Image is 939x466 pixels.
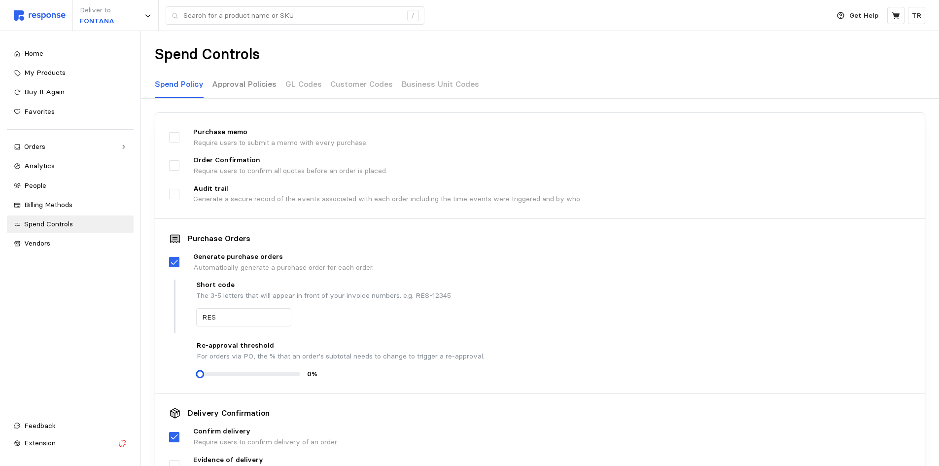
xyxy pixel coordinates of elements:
[193,155,387,166] p: Order Confirmation
[307,369,317,380] p: 0 %
[24,68,66,77] span: My Products
[912,10,922,21] p: TR
[193,262,374,273] p: Automatically generate a purchase order for each order.
[197,351,911,362] p: For orders via PO, the % that an order's subtotal needs to change to trigger a re-approval.
[7,196,134,214] a: Billing Methods
[7,45,134,63] a: Home
[193,455,414,466] p: Evidence of delivery
[24,200,72,209] span: Billing Methods
[193,251,374,262] p: Generate purchase orders
[24,239,50,248] span: Vendors
[80,16,114,27] p: FONTANA
[7,417,134,435] button: Feedback
[80,5,114,16] p: Deliver to
[155,45,260,64] h1: Spend Controls
[183,7,402,25] input: Search for a product name or SKU
[24,49,43,58] span: Home
[24,87,65,96] span: Buy It Again
[193,127,368,138] p: Purchase memo
[14,10,66,21] img: svg%3e
[212,78,277,90] p: Approval Policies
[155,78,204,90] p: Spend Policy
[330,78,393,90] p: Customer Codes
[285,78,322,90] p: GL Codes
[7,215,134,233] a: Spend Controls
[849,10,878,21] p: Get Help
[193,437,338,448] p: Require users to confirm delivery of an order.
[196,290,451,301] p: The 3-5 letters that will appear in front of your invoice numbers. e.g. RES-12345
[24,142,116,152] div: Orders
[7,434,134,452] button: Extension
[24,421,56,430] span: Feedback
[7,138,134,156] a: Orders
[193,194,582,205] p: Generate a secure record of the events associated with each order including the time events were ...
[7,157,134,175] a: Analytics
[197,340,911,351] p: Re-approval threshold
[24,181,46,190] span: People
[7,103,134,121] a: Favorites
[193,183,582,194] p: Audit trail
[196,280,451,290] p: Short code
[7,83,134,101] a: Buy It Again
[24,107,55,116] span: Favorites
[24,161,55,170] span: Analytics
[7,177,134,195] a: People
[7,235,134,252] a: Vendors
[407,10,419,22] div: /
[193,138,368,148] p: Require users to submit a memo with every purchase.
[193,166,387,177] p: Require users to confirm all quotes before an order is placed.
[188,408,270,419] h4: Delivery Confirmation
[908,7,925,24] button: TR
[402,78,479,90] p: Business Unit Codes
[24,438,56,447] span: Extension
[188,233,250,245] h4: Purchase Orders
[831,6,884,25] button: Get Help
[7,64,134,82] a: My Products
[24,219,73,228] span: Spend Controls
[193,426,338,437] p: Confirm delivery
